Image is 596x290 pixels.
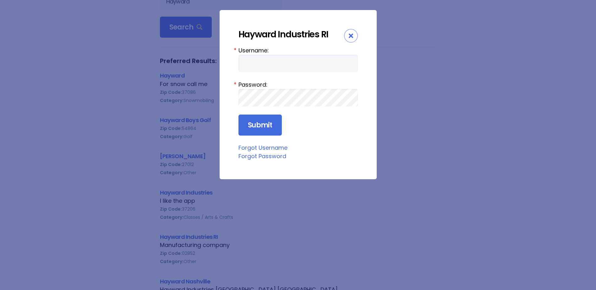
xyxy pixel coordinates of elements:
div: Hayward Industries RI [238,29,344,40]
a: Forgot Username [238,144,287,152]
label: Username: [238,46,358,55]
a: Forgot Password [238,152,286,160]
div: Close [344,29,358,43]
label: Password: [238,80,358,89]
input: Submit [238,115,282,136]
